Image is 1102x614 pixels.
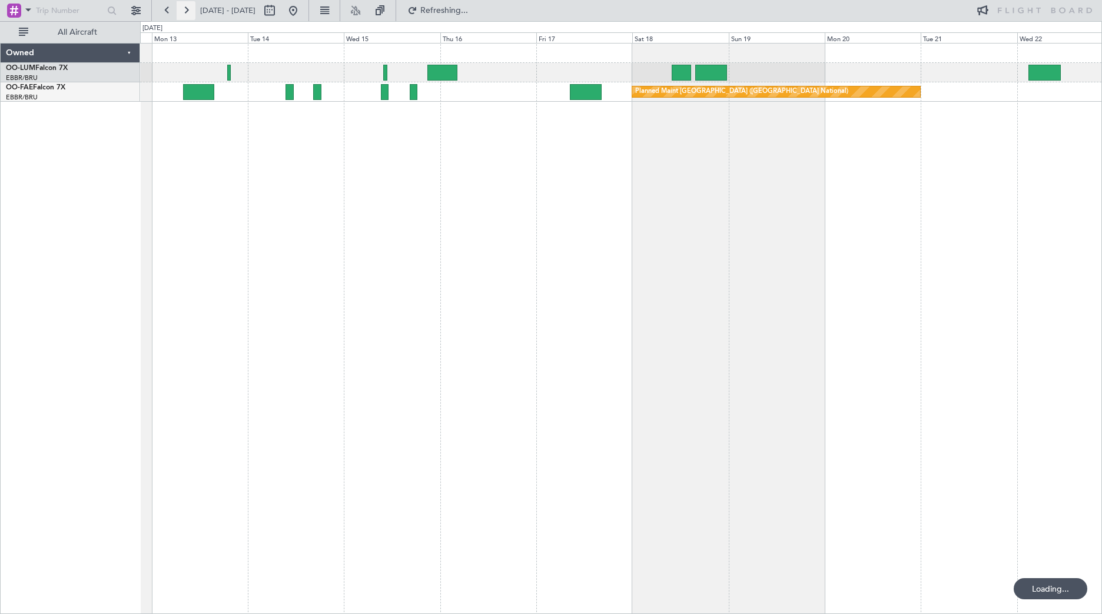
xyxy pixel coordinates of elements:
div: Sat 18 [632,32,728,43]
a: OO-LUMFalcon 7X [6,65,68,72]
span: OO-LUM [6,65,35,72]
a: EBBR/BRU [6,93,38,102]
span: OO-FAE [6,84,33,91]
div: Wed 15 [344,32,440,43]
span: [DATE] - [DATE] [200,5,255,16]
span: All Aircraft [31,28,124,36]
div: [DATE] [142,24,162,34]
div: Mon 13 [152,32,248,43]
div: Loading... [1014,578,1087,599]
div: Mon 20 [825,32,921,43]
input: Trip Number [36,2,104,19]
button: Refreshing... [402,1,473,20]
div: Tue 14 [248,32,344,43]
span: Refreshing... [420,6,469,15]
a: OO-FAEFalcon 7X [6,84,65,91]
div: Fri 17 [536,32,632,43]
a: EBBR/BRU [6,74,38,82]
div: Tue 21 [921,32,1017,43]
div: Thu 16 [440,32,536,43]
div: Planned Maint [GEOGRAPHIC_DATA] ([GEOGRAPHIC_DATA] National) [635,83,848,101]
button: All Aircraft [13,23,128,42]
div: Sun 19 [729,32,825,43]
